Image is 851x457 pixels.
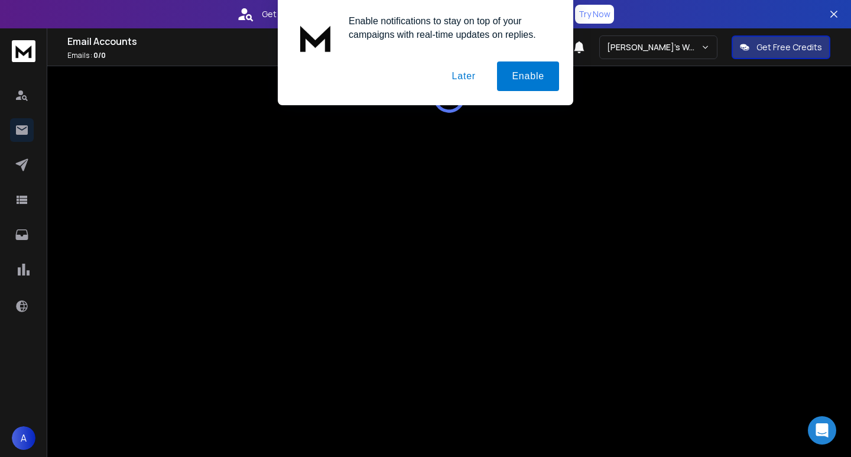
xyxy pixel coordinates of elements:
[292,14,339,61] img: notification icon
[437,61,490,91] button: Later
[497,61,559,91] button: Enable
[808,416,836,445] div: Open Intercom Messenger
[339,14,559,41] div: Enable notifications to stay on top of your campaigns with real-time updates on replies.
[12,426,35,450] button: A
